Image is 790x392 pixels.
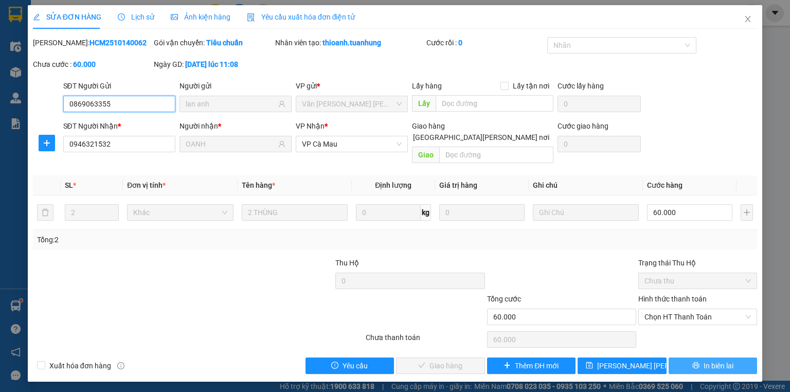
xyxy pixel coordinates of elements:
span: kg [421,204,431,221]
span: clock-circle [118,13,125,21]
input: 0 [439,204,525,221]
div: SĐT Người Nhận [63,120,175,132]
div: Trạng thái Thu Hộ [638,257,757,269]
input: Cước giao hàng [558,136,641,152]
label: Cước giao hàng [558,122,608,130]
input: Dọc đường [439,147,553,163]
span: user [278,140,285,148]
div: Gói vận chuyển: [154,37,273,48]
th: Ghi chú [529,175,643,195]
span: Thêm ĐH mới [515,360,559,371]
div: [PERSON_NAME]: [33,37,152,48]
div: Người nhận [179,120,292,132]
span: Lịch sử [118,13,154,21]
button: delete [37,204,53,221]
input: Ghi Chú [533,204,639,221]
span: Xuất hóa đơn hàng [45,360,115,371]
input: Tên người nhận [186,138,276,150]
span: Tên hàng [242,181,275,189]
button: plusThêm ĐH mới [487,358,576,374]
input: Cước lấy hàng [558,96,641,112]
div: Chưa cước : [33,59,152,70]
label: Hình thức thanh toán [638,295,707,303]
b: thioanh.tuanhung [322,39,381,47]
button: exclamation-circleYêu cầu [306,358,394,374]
span: Lấy tận nơi [509,80,553,92]
img: icon [247,13,255,22]
button: plus [741,204,753,221]
span: Thu Hộ [335,259,359,267]
span: edit [33,13,40,21]
span: Lấy hàng [412,82,442,90]
button: checkGiao hàng [396,358,485,374]
span: plus [39,139,55,147]
div: Nhân viên tạo: [275,37,424,48]
span: SỬA ĐƠN HÀNG [33,13,101,21]
div: Ngày GD: [154,59,273,70]
b: 60.000 [73,60,96,68]
b: [DATE] lúc 11:08 [185,60,238,68]
span: printer [692,362,699,370]
span: SL [65,181,73,189]
span: [PERSON_NAME] [PERSON_NAME] [597,360,709,371]
span: plus [504,362,511,370]
button: save[PERSON_NAME] [PERSON_NAME] [578,358,667,374]
button: printerIn biên lai [669,358,758,374]
button: Close [733,5,762,34]
span: VP Cà Mau [302,136,402,152]
h2: CM2510140108 [6,68,84,85]
span: [GEOGRAPHIC_DATA][PERSON_NAME] nơi [409,132,553,143]
span: In biên lai [704,360,733,371]
span: Yêu cầu xuất hóa đơn điện tử [247,13,355,21]
b: Tiêu chuẩn [206,39,243,47]
span: Khác [133,205,227,220]
span: Yêu cầu [343,360,368,371]
span: Chưa thu [644,273,751,289]
span: Đơn vị tính [127,181,166,189]
label: Cước lấy hàng [558,82,604,90]
span: Văn phòng Hồ Chí Minh [302,96,402,112]
div: Người gửi [179,80,292,92]
span: Lấy [412,95,436,112]
b: HCM2510140062 [89,39,147,47]
div: Cước rồi : [426,37,545,48]
span: VP Nhận [296,122,325,130]
div: VP gửi [296,80,408,92]
b: [DOMAIN_NAME] [137,16,248,33]
span: user [278,100,285,108]
span: picture [171,13,178,21]
input: VD: Bàn, Ghế [242,204,348,221]
div: Tổng: 2 [37,234,306,245]
span: exclamation-circle [331,362,338,370]
b: [PERSON_NAME] [62,32,173,49]
span: Giao [412,147,439,163]
div: SĐT Người Gửi [63,80,175,92]
b: 0 [458,39,462,47]
span: Chọn HT Thanh Toán [644,309,751,325]
span: Cước hàng [647,181,683,189]
input: Tên người gửi [186,98,276,110]
span: save [586,362,593,370]
span: Tổng cước [487,295,521,303]
span: Giá trị hàng [439,181,477,189]
button: plus [39,135,55,151]
span: Giao hàng [412,122,445,130]
div: Chưa thanh toán [365,332,486,350]
span: Định lượng [375,181,411,189]
span: Ảnh kiện hàng [171,13,230,21]
h2: VP Nhận: Văn [PERSON_NAME] [PERSON_NAME] [54,68,248,165]
span: close [744,15,752,23]
input: Dọc đường [436,95,553,112]
span: info-circle [117,362,124,369]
